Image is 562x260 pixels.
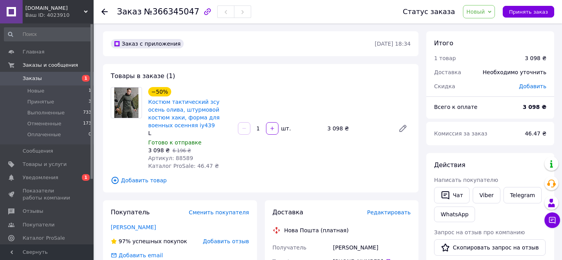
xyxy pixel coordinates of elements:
span: Добавить товар [111,176,411,185]
span: Принять заказ [509,9,548,15]
span: 97% [119,238,131,244]
div: Добавить email [110,251,164,259]
span: Отмененные [27,120,61,127]
span: Байрактар.ua [25,5,84,12]
button: Принять заказ [503,6,554,18]
span: Сменить покупателя [189,209,249,215]
span: Покупатель [111,208,150,216]
span: Запрос на отзыв про компанию [434,229,525,235]
span: Артикул: 88589 [148,155,193,161]
div: Нова Пошта (платная) [282,226,351,234]
div: Добавить email [118,251,164,259]
a: WhatsApp [434,207,475,222]
span: Комиссия за заказ [434,130,488,137]
span: Новые [27,87,44,94]
span: Новый [466,9,485,15]
span: 733 [83,109,91,116]
span: Добавить [519,83,546,89]
div: шт. [279,125,292,132]
span: Редактировать [367,209,411,215]
span: Действия [434,161,465,169]
div: L [148,129,232,137]
span: Итого [434,39,453,47]
div: 3 098 ₴ [324,123,392,134]
span: 3 [89,98,91,105]
span: Уведомления [23,174,58,181]
div: −50% [148,87,171,96]
span: Всего к оплате [434,104,477,110]
span: Скидка [434,83,455,89]
div: Ваш ID: 4023910 [25,12,94,19]
span: Главная [23,48,44,55]
input: Поиск [4,27,92,41]
button: Чат [434,187,470,203]
span: Добавить отзыв [203,238,249,244]
span: Отзывы [23,208,43,215]
span: Доставка [273,208,303,216]
span: 1 товар [434,55,456,61]
span: Написать покупателю [434,177,498,183]
span: Товары в заказе (1) [111,72,175,80]
div: Статус заказа [403,8,455,16]
div: [PERSON_NAME] [332,240,412,255]
span: Каталог ProSale: 46.47 ₴ [148,163,219,169]
a: [PERSON_NAME] [111,224,156,230]
span: Принятые [27,98,54,105]
button: Скопировать запрос на отзыв [434,239,546,256]
span: Показатели работы компании [23,187,72,201]
span: 6 196 ₴ [172,148,191,153]
span: 0 [89,131,91,138]
span: Доставка [434,69,461,75]
span: Покупатели [23,221,55,228]
a: Telegram [503,187,542,203]
span: Сообщения [23,148,53,155]
div: Заказ с приложения [111,39,184,48]
div: 3 098 ₴ [525,54,546,62]
img: Костюм тактический зсу осень олива, штурмовой костюм хаки, форма для военных осенняя iy439 [114,87,138,118]
b: 3 098 ₴ [523,104,546,110]
span: №366345047 [144,7,199,16]
a: Viber [473,187,500,203]
span: Заказы и сообщения [23,62,78,69]
span: 1 [82,75,90,82]
div: Необходимо уточнить [478,64,551,81]
div: успешных покупок [111,237,187,245]
a: Костюм тактический зсу осень олива, штурмовой костюм хаки, форма для военных осенняя iy439 [148,99,220,128]
a: Редактировать [395,121,411,136]
span: Оплаченные [27,131,61,138]
span: 3 098 ₴ [148,147,170,153]
span: 1 [82,174,90,181]
span: Заказ [117,7,142,16]
span: Каталог ProSale [23,235,65,242]
span: 173 [83,120,91,127]
span: Выполненные [27,109,65,116]
span: 46.47 ₴ [525,130,546,137]
span: Готово к отправке [148,139,202,146]
button: Чат с покупателем [544,212,560,228]
div: Вернуться назад [101,8,108,16]
span: Получатель [273,244,307,251]
time: [DATE] 18:34 [375,41,411,47]
span: Товары и услуги [23,161,67,168]
span: Заказы [23,75,42,82]
span: 1 [89,87,91,94]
